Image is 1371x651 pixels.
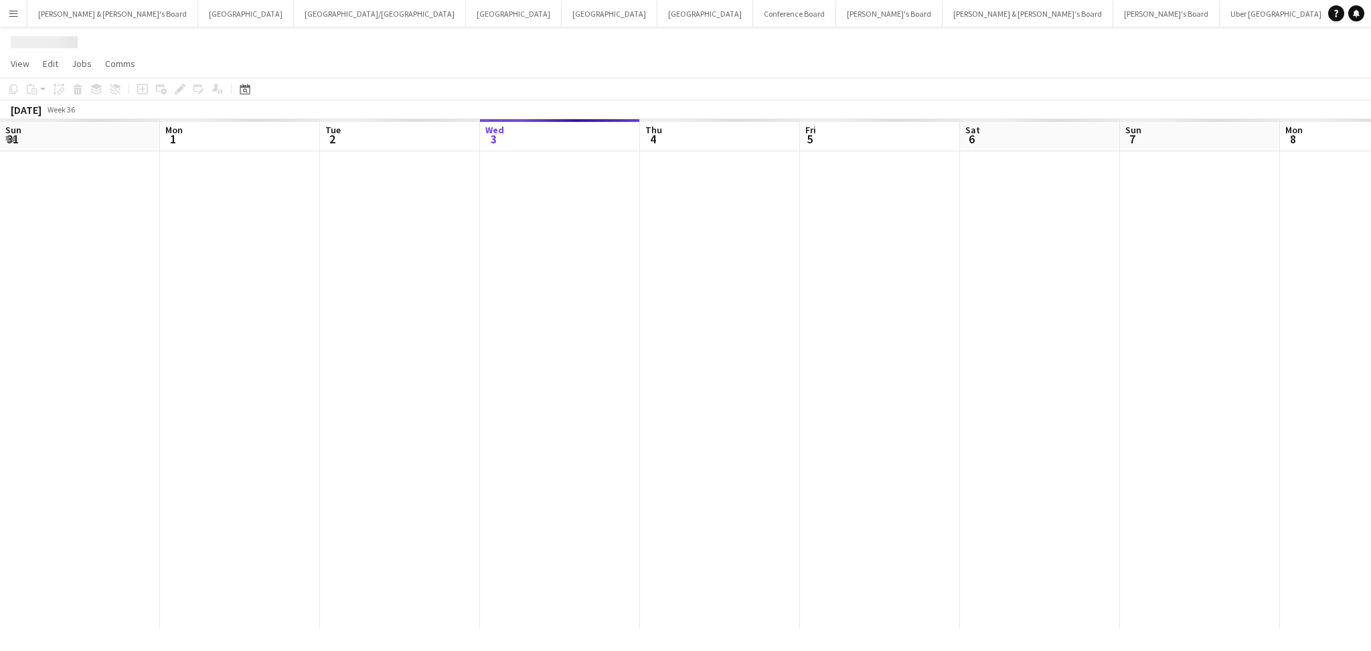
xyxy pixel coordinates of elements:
[657,1,753,27] button: [GEOGRAPHIC_DATA]
[943,1,1113,27] button: [PERSON_NAME] & [PERSON_NAME]'s Board
[1220,1,1333,27] button: Uber [GEOGRAPHIC_DATA]
[466,1,562,27] button: [GEOGRAPHIC_DATA]
[836,1,943,27] button: [PERSON_NAME]'s Board
[1113,1,1220,27] button: [PERSON_NAME]'s Board
[27,1,198,27] button: [PERSON_NAME] & [PERSON_NAME]'s Board
[753,1,836,27] button: Conference Board
[294,1,466,27] button: [GEOGRAPHIC_DATA]/[GEOGRAPHIC_DATA]
[562,1,657,27] button: [GEOGRAPHIC_DATA]
[198,1,294,27] button: [GEOGRAPHIC_DATA]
